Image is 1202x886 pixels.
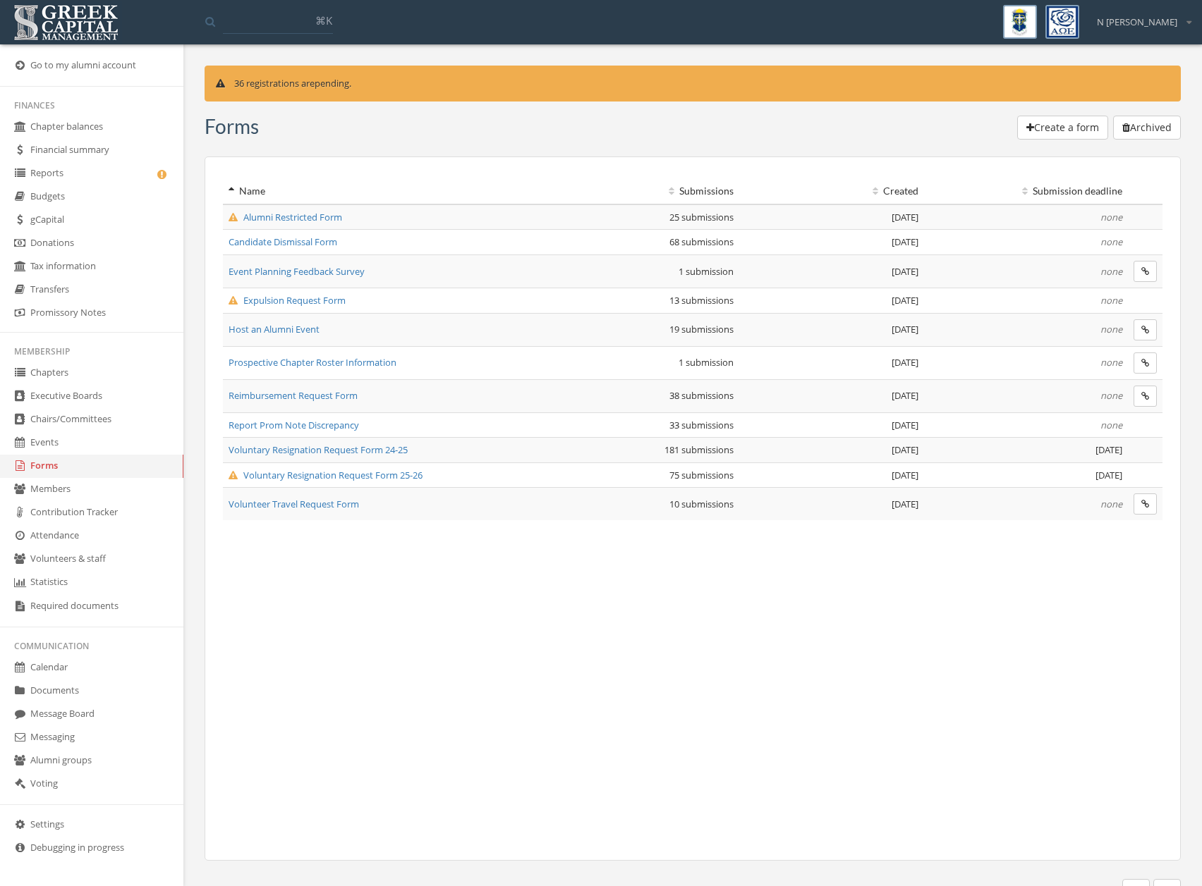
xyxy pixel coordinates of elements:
td: [DATE] [739,379,923,412]
th: Submissions [536,178,739,204]
td: [DATE] [739,313,923,346]
a: Prospective Chapter Roster Information [229,356,396,369]
a: Alumni Restricted Form [229,211,342,223]
a: Candidate Dismissal Form [229,235,337,248]
span: 13 submissions [669,294,734,307]
a: Reimbursement Request Form [229,389,358,402]
span: 181 submissions [664,443,734,456]
div: N [PERSON_NAME] [1088,5,1191,29]
td: [DATE] [739,438,923,463]
td: [DATE] [739,254,923,288]
td: [DATE] [739,346,923,379]
button: Create a form [1017,116,1108,140]
span: 68 submissions [669,235,734,248]
td: [DATE] [739,462,923,488]
a: Expulsion Request Form [229,294,346,307]
span: 10 submissions [669,498,734,510]
th: Name [223,178,536,204]
em: none [1100,389,1122,402]
div: are pending. [205,66,1181,101]
em: none [1100,419,1122,431]
td: [DATE] [739,488,923,521]
th: Submission deadline [924,178,1128,204]
h3: Form s [205,116,259,137]
button: Archived [1113,116,1181,140]
td: [DATE] [924,438,1128,463]
a: Event Planning Feedback Survey [229,265,365,278]
td: [DATE] [739,230,923,255]
span: 25 submissions [669,211,734,223]
em: none [1100,323,1122,336]
em: none [1100,211,1122,223]
span: N [PERSON_NAME] [1097,16,1177,29]
em: none [1100,356,1122,369]
span: 33 submissions [669,419,734,431]
span: 36 registrations [234,77,299,90]
em: none [1100,294,1122,307]
a: Voluntary Resignation Request Form 24-25 [229,443,408,456]
em: none [1100,265,1122,278]
span: ⌘K [315,13,332,27]
span: 19 submissions [669,323,734,336]
td: [DATE] [739,288,923,313]
td: [DATE] [739,412,923,438]
a: Host an Alumni Event [229,323,320,336]
span: 38 submissions [669,389,734,402]
em: none [1100,235,1122,248]
td: [DATE] [739,204,923,230]
a: Voluntary Resignation Request Form 25-26 [229,469,423,481]
span: 1 submission [679,356,734,369]
a: Report Prom Note Discrepancy [229,419,359,431]
span: 1 submission [679,265,734,278]
span: 75 submissions [669,469,734,481]
td: [DATE] [924,462,1128,488]
em: none [1100,498,1122,510]
a: Volunteer Travel Request Form [229,498,359,510]
th: Created [739,178,923,204]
